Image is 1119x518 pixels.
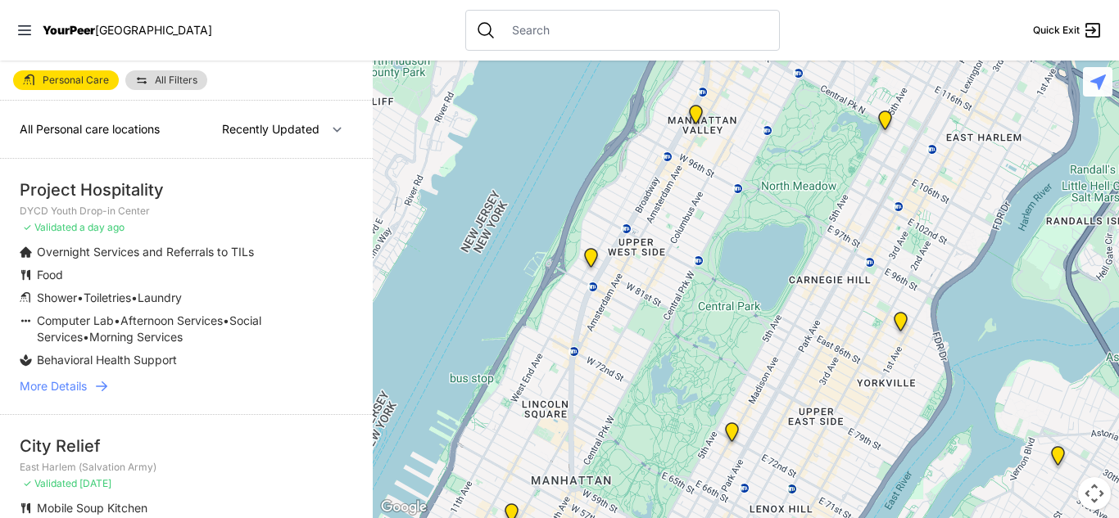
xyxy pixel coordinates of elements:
[37,501,147,515] span: Mobile Soup Kitchen
[37,268,63,282] span: Food
[43,23,95,37] span: YourPeer
[37,313,114,327] span: Computer Lab
[23,221,77,233] span: ✓ Validated
[37,291,77,304] span: Shower
[43,25,212,35] a: YourPeer[GEOGRAPHIC_DATA]
[83,330,89,344] span: •
[155,75,197,85] span: All Filters
[125,70,207,90] a: All Filters
[89,330,183,344] span: Morning Services
[23,477,77,489] span: ✓ Validated
[223,313,229,327] span: •
[79,221,125,233] span: a day ago
[13,70,119,90] a: Personal Care
[377,497,431,518] img: Google
[20,461,353,474] p: East Harlem (Salvation Army)
[377,497,431,518] a: Open this area in Google Maps (opens a new window)
[20,378,87,394] span: More Details
[1078,477,1111,510] button: Map camera controls
[20,378,353,394] a: More Details
[77,291,84,304] span: •
[37,245,254,259] span: Overnight Services and Referrals to TILs
[502,22,769,38] input: Search
[43,75,109,85] span: Personal Care
[138,291,182,304] span: Laundry
[890,312,911,338] div: Avenue Church
[95,23,212,37] span: [GEOGRAPHIC_DATA]
[875,110,895,137] div: Manhattan
[581,248,601,274] div: Pathways Adult Drop-In Program
[20,435,353,457] div: City Relief
[131,291,138,304] span: •
[20,178,353,201] div: Project Hospitality
[37,353,177,367] span: Behavioral Health Support
[79,477,111,489] span: [DATE]
[20,205,353,218] p: DYCD Youth Drop-in Center
[686,105,706,131] div: Manhattan
[114,313,120,327] span: •
[20,122,160,136] span: All Personal care locations
[120,313,223,327] span: Afternoon Services
[722,422,742,448] div: Manhattan
[84,291,131,304] span: Toiletries
[1033,24,1080,37] span: Quick Exit
[1033,20,1103,40] a: Quick Exit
